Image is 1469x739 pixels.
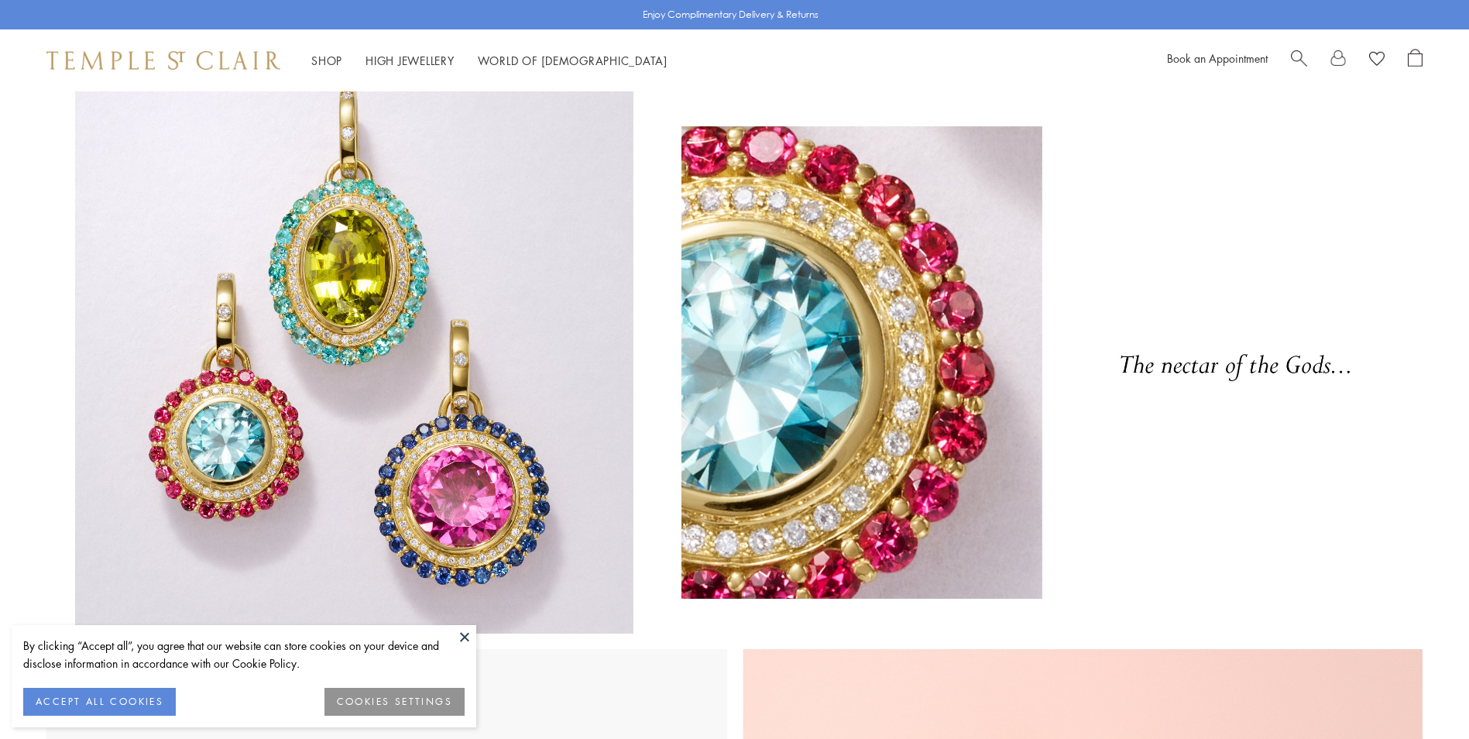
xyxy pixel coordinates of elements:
img: Temple St. Clair [46,51,280,70]
div: By clicking “Accept all”, you agree that our website can store cookies on your device and disclos... [23,637,465,672]
a: Book an Appointment [1167,50,1268,66]
p: Enjoy Complimentary Delivery & Returns [643,7,819,22]
button: ACCEPT ALL COOKIES [23,688,176,716]
a: High JewelleryHigh Jewellery [366,53,455,68]
a: World of [DEMOGRAPHIC_DATA]World of [DEMOGRAPHIC_DATA] [478,53,668,68]
a: Open Shopping Bag [1408,49,1423,72]
button: COOKIES SETTINGS [324,688,465,716]
nav: Main navigation [311,51,668,70]
iframe: Gorgias live chat messenger [1392,666,1454,724]
a: View Wishlist [1369,49,1385,72]
a: ShopShop [311,53,342,68]
a: Search [1291,49,1307,72]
